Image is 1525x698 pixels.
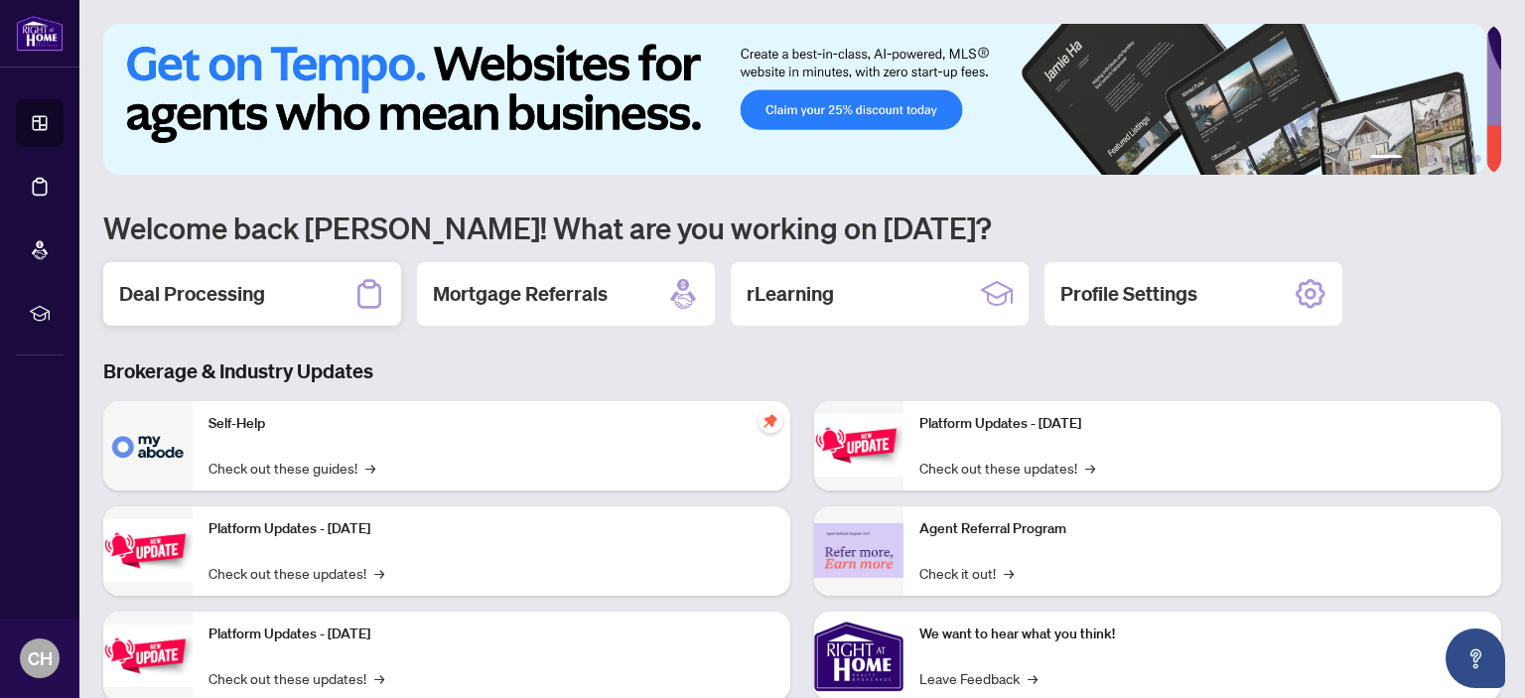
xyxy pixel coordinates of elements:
img: Platform Updates - June 23, 2025 [814,414,903,477]
button: 3 [1426,155,1434,163]
span: CH [28,644,53,672]
img: logo [16,15,64,52]
p: We want to hear what you think! [919,624,1485,645]
img: Platform Updates - September 16, 2025 [103,519,193,582]
a: Check out these updates!→ [208,562,384,584]
h2: Deal Processing [119,280,265,308]
button: 5 [1457,155,1465,163]
span: pushpin [759,409,782,433]
a: Check out these guides!→ [208,457,375,479]
a: Check out these updates!→ [919,457,1095,479]
span: → [1028,667,1038,689]
span: → [365,457,375,479]
button: Open asap [1446,628,1505,688]
img: Agent Referral Program [814,523,903,578]
p: Agent Referral Program [919,518,1485,540]
a: Check it out!→ [919,562,1014,584]
p: Platform Updates - [DATE] [208,518,774,540]
a: Leave Feedback→ [919,667,1038,689]
h2: Profile Settings [1060,280,1197,308]
h2: rLearning [747,280,834,308]
h2: Mortgage Referrals [433,280,608,308]
span: → [1004,562,1014,584]
img: Slide 0 [103,24,1486,175]
span: → [1085,457,1095,479]
h3: Brokerage & Industry Updates [103,357,1501,385]
p: Platform Updates - [DATE] [208,624,774,645]
button: 1 [1370,155,1402,163]
img: Self-Help [103,401,193,490]
p: Self-Help [208,413,774,435]
span: → [374,667,384,689]
span: → [374,562,384,584]
button: 4 [1442,155,1450,163]
img: Platform Updates - July 21, 2025 [103,625,193,687]
button: 6 [1473,155,1481,163]
button: 2 [1410,155,1418,163]
h1: Welcome back [PERSON_NAME]! What are you working on [DATE]? [103,209,1501,246]
a: Check out these updates!→ [208,667,384,689]
p: Platform Updates - [DATE] [919,413,1485,435]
